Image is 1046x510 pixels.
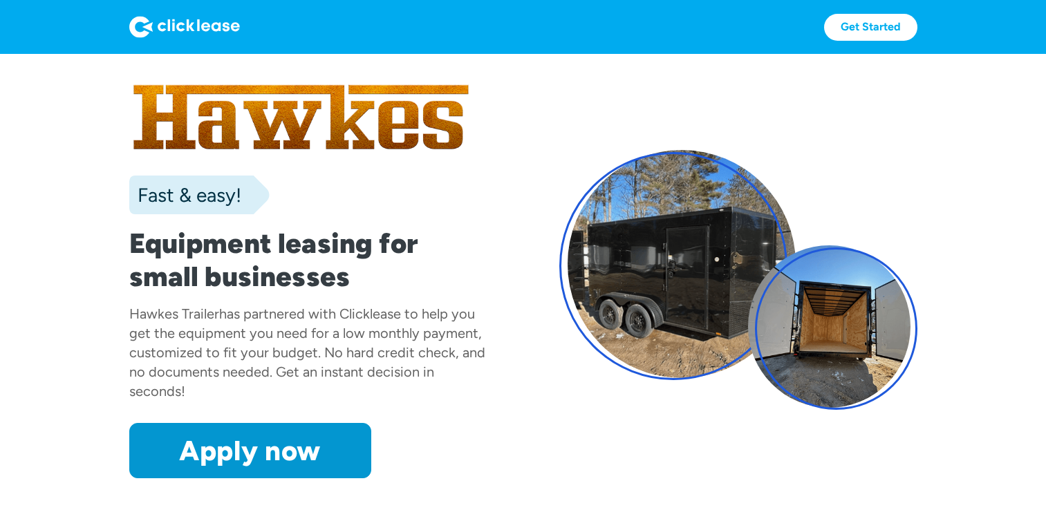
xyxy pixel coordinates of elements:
[824,14,917,41] a: Get Started
[129,423,371,478] a: Apply now
[129,227,487,293] h1: Equipment leasing for small businesses
[129,305,485,399] div: has partnered with Clicklease to help you get the equipment you need for a low monthly payment, c...
[129,16,240,38] img: Logo
[129,305,219,322] div: Hawkes Trailer
[129,181,241,209] div: Fast & easy!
